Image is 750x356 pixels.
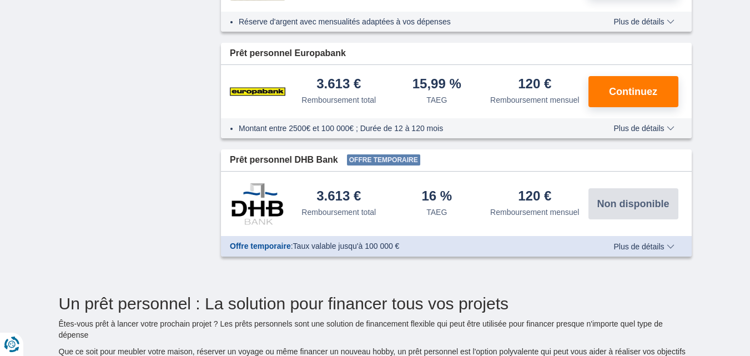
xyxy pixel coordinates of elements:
[59,294,692,313] h2: Un prêt personnel : La solution pour financer tous vos projets
[301,94,376,106] div: Remboursement total
[426,207,447,218] div: TAEG
[301,207,376,218] div: Remboursement total
[605,17,682,26] button: Plus de détails
[588,188,678,219] button: Non disponible
[426,94,447,106] div: TAEG
[316,189,361,204] div: 3.613 €
[230,242,291,250] span: Offre temporaire
[316,77,361,92] div: 3.613 €
[230,78,285,106] img: pret personnel Europabank
[347,154,420,166] span: Offre temporaire
[518,77,551,92] div: 120 €
[59,318,692,340] p: Êtes-vous prêt à lancer votre prochain projet ? Les prêts personnels sont une solution de finance...
[605,242,682,251] button: Plus de détails
[239,123,581,134] li: Montant entre 2500€ et 100 000€ ; Durée de 12 à 120 mois
[588,76,678,107] button: Continuez
[609,87,657,97] span: Continuez
[230,154,338,167] span: Prêt personnel DHB Bank
[221,240,590,252] div: :
[230,183,285,225] img: pret personnel DHB Bank
[518,189,551,204] div: 120 €
[421,189,452,204] div: 16 %
[597,199,670,209] span: Non disponible
[293,242,400,250] span: Taux valable jusqu'à 100 000 €
[613,243,674,250] span: Plus de détails
[613,124,674,132] span: Plus de détails
[412,77,461,92] div: 15,99 %
[613,18,674,26] span: Plus de détails
[605,124,682,133] button: Plus de détails
[230,47,346,60] span: Prêt personnel Europabank
[490,207,579,218] div: Remboursement mensuel
[239,16,581,27] li: Réserve d'argent avec mensualités adaptées à vos dépenses
[490,94,579,106] div: Remboursement mensuel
